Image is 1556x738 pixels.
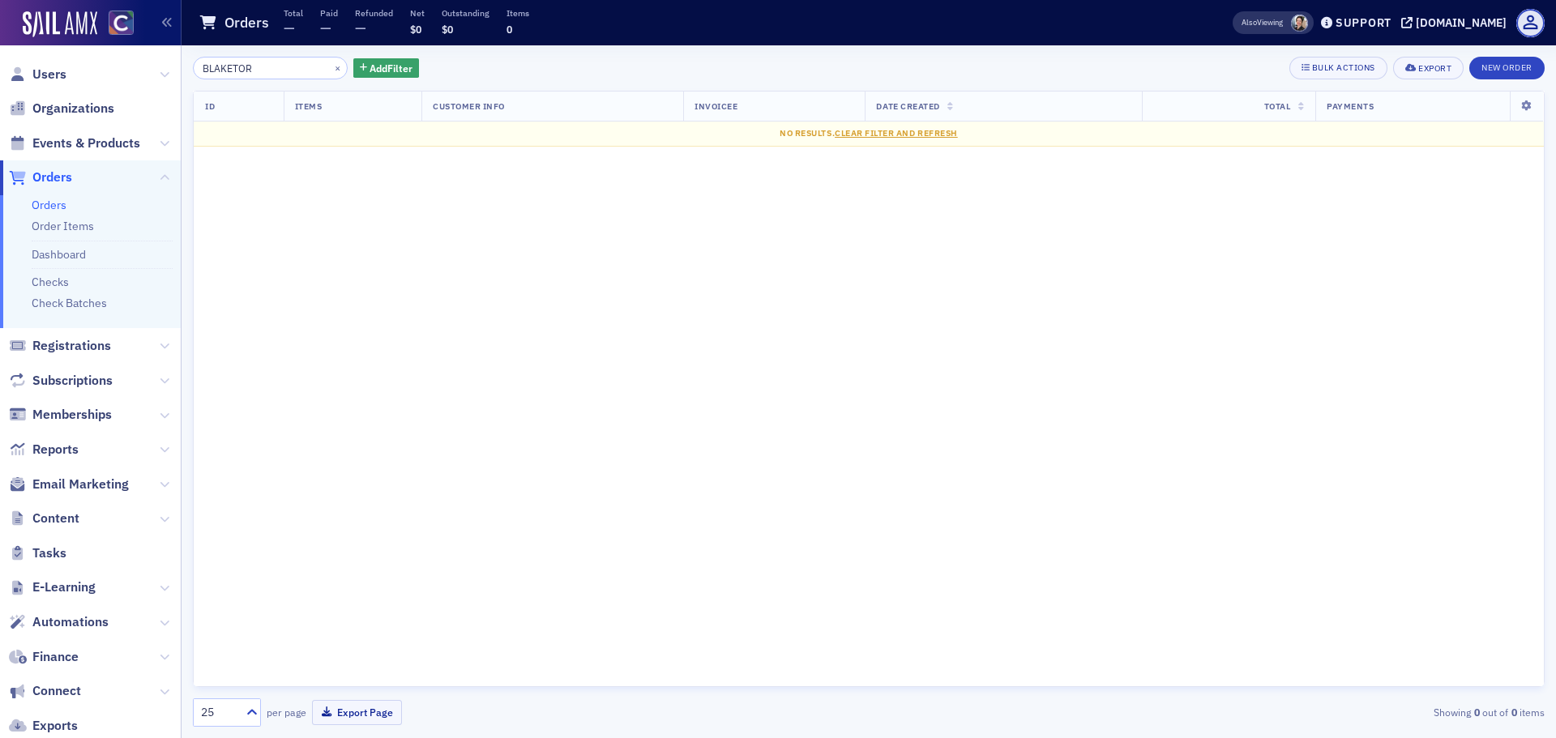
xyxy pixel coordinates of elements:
a: E-Learning [9,578,96,596]
div: Bulk Actions [1312,63,1375,72]
div: Support [1336,15,1391,30]
strong: 0 [1471,705,1482,719]
span: Email Marketing [32,476,129,493]
span: Date Created [876,100,939,112]
a: Connect [9,682,81,700]
span: Events & Products [32,134,140,152]
span: Pamela Galey-Coleman [1291,15,1308,32]
a: Exports [9,717,78,735]
a: New Order [1469,59,1545,74]
span: E-Learning [32,578,96,596]
a: Check Batches [32,296,107,310]
a: Subscriptions [9,372,113,390]
span: Connect [32,682,81,700]
a: Automations [9,613,109,631]
a: Events & Products [9,134,140,152]
label: per page [267,705,306,719]
a: Dashboard [32,247,86,262]
div: No results. [205,127,1532,140]
div: [DOMAIN_NAME] [1416,15,1507,30]
span: Total [1264,100,1291,112]
a: Orders [32,198,66,212]
a: Reports [9,441,79,459]
span: 0 [507,23,512,36]
span: Orders [32,169,72,186]
span: — [284,19,295,37]
button: Bulk Actions [1289,57,1387,79]
p: Outstanding [442,7,489,19]
button: [DOMAIN_NAME] [1401,17,1512,28]
button: Export [1393,57,1464,79]
div: Export [1418,64,1451,73]
span: Finance [32,648,79,666]
a: Memberships [9,406,112,424]
span: Subscriptions [32,372,113,390]
div: 25 [201,704,237,721]
a: Orders [9,169,72,186]
span: $0 [442,23,453,36]
span: Exports [32,717,78,735]
p: Paid [320,7,338,19]
a: Checks [32,275,69,289]
a: Users [9,66,66,83]
span: Registrations [32,337,111,355]
a: Finance [9,648,79,666]
a: View Homepage [97,11,134,38]
p: Total [284,7,303,19]
a: Registrations [9,337,111,355]
span: Users [32,66,66,83]
span: Reports [32,441,79,459]
img: SailAMX [23,11,97,37]
img: SailAMX [109,11,134,36]
span: Automations [32,613,109,631]
span: Invoicee [695,100,737,112]
span: Items [295,100,323,112]
a: Email Marketing [9,476,129,493]
p: Refunded [355,7,393,19]
h1: Orders [224,13,269,32]
span: Memberships [32,406,112,424]
input: Search… [193,57,348,79]
span: — [320,19,331,37]
a: Content [9,510,79,527]
span: Profile [1516,9,1545,37]
span: Viewing [1242,17,1283,28]
span: Content [32,510,79,527]
span: Payments [1327,100,1374,112]
span: Organizations [32,100,114,117]
a: Organizations [9,100,114,117]
p: Net [410,7,425,19]
span: Tasks [32,544,66,562]
a: Tasks [9,544,66,562]
span: $0 [410,23,421,36]
button: AddFilter [353,58,420,79]
p: Items [507,7,529,19]
div: Also [1242,17,1257,28]
div: Showing out of items [1105,705,1545,719]
strong: 0 [1508,705,1520,719]
a: Order Items [32,219,94,233]
span: Customer Info [433,100,505,112]
button: New Order [1469,57,1545,79]
button: Export Page [312,700,402,725]
span: ID [205,100,215,112]
button: × [331,60,345,75]
span: Add Filter [370,61,413,75]
span: Clear Filter and Refresh [835,127,958,139]
span: — [355,19,366,37]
